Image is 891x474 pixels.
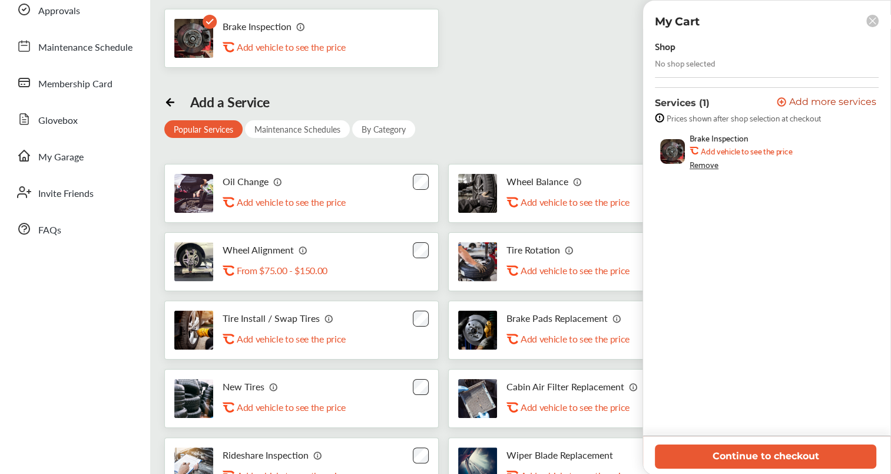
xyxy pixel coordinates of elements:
span: Invite Friends [38,186,94,202]
div: Remove [690,160,718,169]
span: Glovebox [38,113,78,129]
div: Add a Service [190,94,270,110]
div: Popular Services [164,120,243,138]
span: Maintenance Schedule [38,40,133,55]
span: Membership Card [38,77,112,92]
img: cabin-air-filter-replacement-thumb.jpg [458,379,497,418]
span: Brake Inspection [690,133,748,143]
p: Rideshare Inspection [223,449,309,460]
img: brake-inspection-thumb.jpg [660,139,685,164]
button: Add more services [777,97,876,108]
img: info-strock.ef5ea3fe.svg [655,113,664,123]
p: From $75.00 - $150.00 [237,265,327,276]
p: Wheel Alignment [223,244,294,255]
span: My Garage [38,150,84,165]
p: Add vehicle to see the price [521,265,630,276]
span: Prices shown after shop selection at checkout [667,113,821,123]
span: FAQs [38,223,61,238]
a: Glovebox [11,104,138,134]
div: Maintenance Schedules [245,120,350,138]
p: New Tires [223,381,264,392]
img: tire-rotation-thumb.jpg [458,242,497,281]
p: Add vehicle to see the price [237,196,346,208]
p: Brake Pads Replacement [506,312,608,324]
a: FAQs [11,213,138,244]
p: Cabin Air Filter Replacement [506,381,624,392]
p: Oil Change [223,176,269,187]
p: Add vehicle to see the price [521,196,630,208]
img: brake-inspection-thumb.jpg [174,19,213,58]
img: info_icon_vector.svg [269,382,279,391]
p: My Cart [655,15,700,28]
a: Invite Friends [11,177,138,208]
a: Add more services [777,97,879,108]
img: info_icon_vector.svg [565,245,574,255]
img: info_icon_vector.svg [299,245,308,255]
p: Tire Install / Swap Tires [223,312,320,324]
b: Add vehicle to see the price [701,146,792,156]
img: tire-install-swap-tires-thumb.jpg [174,311,213,350]
p: Add vehicle to see the price [521,333,630,344]
span: Add more services [789,97,876,108]
img: brake-pads-replacement-thumb.jpg [458,311,497,350]
p: Services (1) [655,97,710,108]
button: Continue to checkout [655,445,876,469]
img: new-tires-thumb.jpg [174,379,213,418]
div: No shop selected [655,58,716,68]
div: By Category [352,120,415,138]
p: Brake Inspection [223,21,292,32]
span: Approvals [38,4,80,19]
a: Membership Card [11,67,138,98]
img: info_icon_vector.svg [273,177,283,186]
p: Wiper Blade Replacement [506,449,613,460]
img: info_icon_vector.svg [612,314,622,323]
p: Add vehicle to see the price [521,401,630,413]
img: oil-change-thumb.jpg [174,174,213,213]
div: Shop [655,38,675,54]
img: info_icon_vector.svg [313,450,323,460]
div: Add vehicle to see the price [237,41,355,52]
img: info_icon_vector.svg [296,22,306,31]
img: info_icon_vector.svg [324,314,334,323]
p: Add vehicle to see the price [237,333,346,344]
p: Wheel Balance [506,176,568,187]
img: info_icon_vector.svg [629,382,638,391]
a: My Garage [11,140,138,171]
p: Tire Rotation [506,244,560,255]
p: Add vehicle to see the price [237,401,346,413]
img: info_icon_vector.svg [573,177,582,186]
a: Maintenance Schedule [11,31,138,61]
img: wheel-alignment-thumb.jpg [174,242,213,281]
img: tire-wheel-balance-thumb.jpg [458,174,497,213]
